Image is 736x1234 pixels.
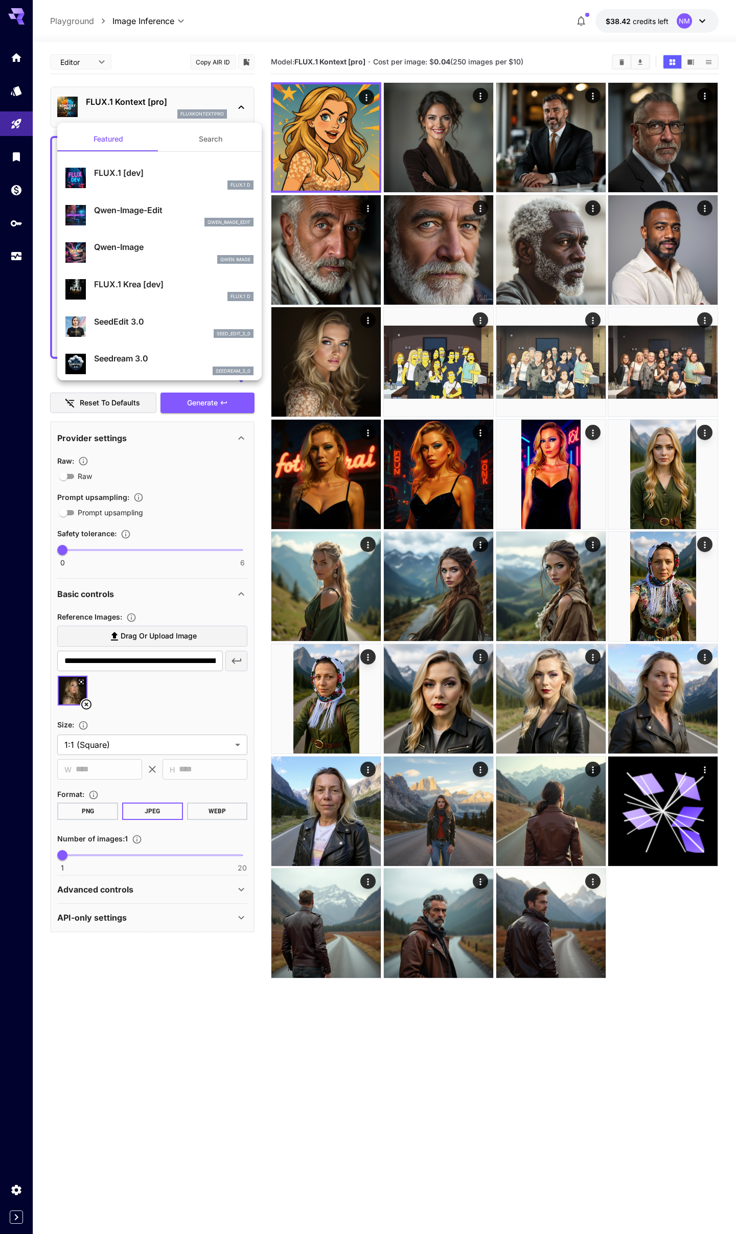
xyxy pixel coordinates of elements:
div: Qwen-Image-Editqwen_image_edit [65,200,254,231]
div: FLUX.1 [dev]FLUX.1 D [65,163,254,194]
p: SeedEdit 3.0 [94,315,254,328]
div: Seedream 3.0seedream_3_0 [65,348,254,379]
div: SeedEdit 3.0seed_edit_3_0 [65,311,254,342]
p: seedream_3_0 [216,368,250,375]
p: FLUX.1 D [231,293,250,300]
div: Qwen-ImageQwen Image [65,237,254,268]
button: Search [159,127,262,151]
p: Qwen-Image-Edit [94,204,254,216]
div: FLUX.1 Krea [dev]FLUX.1 D [65,274,254,305]
button: Featured [57,127,159,151]
p: seed_edit_3_0 [217,330,250,337]
p: qwen_image_edit [208,219,250,226]
p: Qwen Image [220,256,250,263]
p: FLUX.1 Krea [dev] [94,278,254,290]
p: Seedream 3.0 [94,352,254,364]
p: FLUX.1 [dev] [94,167,254,179]
p: Qwen-Image [94,241,254,253]
p: FLUX.1 D [231,181,250,189]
